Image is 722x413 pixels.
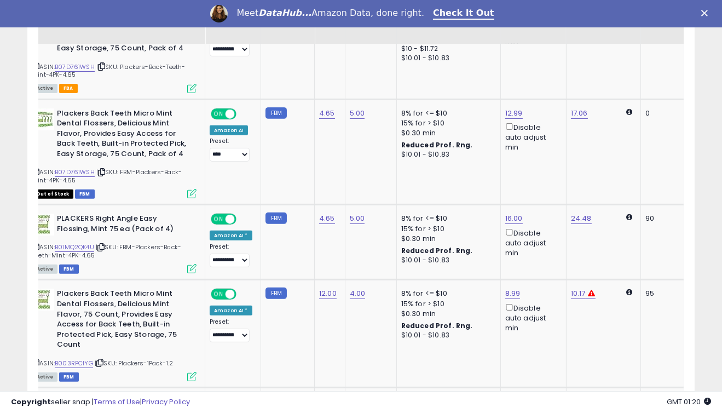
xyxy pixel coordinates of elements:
[401,256,492,265] div: $10.01 - $10.83
[57,289,190,352] b: Plackers Back Teeth Micro Mint Dental Flossers, Delicious Mint Flavor, 75 Count, Provides Easy Ac...
[505,121,558,153] div: Disable auto adjust min
[505,288,521,299] a: 8.99
[32,243,181,259] span: | SKU: FBM-Plackers-Back-Teeth-Mint-4PK-4.65
[55,243,94,252] a: B01MQ2QK4U
[94,397,140,407] a: Terms of Use
[212,215,226,224] span: ON
[210,137,252,162] div: Preset:
[55,62,95,72] a: B07D761WSH
[401,214,492,223] div: 8% for <= $10
[433,8,494,20] a: Check It Out
[32,214,54,236] img: 41ih2aZ9IsL._SL40_.jpg
[75,190,95,199] span: FBM
[55,359,93,368] a: B003RPCIYG
[401,234,492,244] div: $0.30 min
[319,108,335,119] a: 4.65
[505,213,523,224] a: 16.00
[32,265,57,274] span: All listings currently available for purchase on Amazon
[32,108,54,130] img: 51balX8fuOL._SL40_.jpg
[571,213,592,224] a: 24.48
[701,10,712,16] div: Close
[645,5,683,28] div: Fulfillable Quantity
[59,84,78,93] span: FBA
[505,227,558,259] div: Disable auto adjust min
[258,8,311,18] i: DataHub...
[11,397,190,408] div: seller snap | |
[210,5,228,22] img: Profile image for Georgie
[210,306,252,316] div: Amazon AI *
[401,224,492,234] div: 15% for > $10
[265,107,287,119] small: FBM
[57,108,190,162] b: Plackers Back Teeth Micro Mint Dental Flossers, Delicious Mint Flavor, Provides Easy Access for B...
[401,309,492,319] div: $0.30 min
[505,108,523,119] a: 12.99
[401,54,492,63] div: $10.01 - $10.83
[401,246,473,255] b: Reduced Prof. Rng.
[319,288,337,299] a: 12.00
[235,215,252,224] span: OFF
[210,231,252,240] div: Amazon AI *
[57,214,190,237] b: PLACKERS Right Angle Easy Flossing, Mint 75 ea (Pack of 4)
[401,118,492,128] div: 15% for > $10
[235,290,252,299] span: OFF
[350,288,366,299] a: 4.00
[401,321,473,330] b: Reduced Prof. Rng.
[95,359,173,368] span: | SKU: Plackers-1Pack-1.2
[319,213,335,224] a: 4.65
[667,397,711,407] span: 2025-09-10 01:20 GMT
[401,150,492,159] div: $10.01 - $10.83
[142,397,190,407] a: Privacy Policy
[55,168,95,177] a: B07D761WSH
[571,108,588,119] a: 17.06
[11,397,51,407] strong: Copyright
[32,62,186,79] span: | SKU: Plackers-Back-Teeth-Mint-4PK-4.65
[212,290,226,299] span: ON
[401,128,492,138] div: $0.30 min
[401,108,492,118] div: 8% for <= $10
[571,288,586,299] a: 10.17
[32,168,182,184] span: | SKU: FBM-Plackers-Back-Mint-4PK-4.65
[401,140,473,150] b: Reduced Prof. Rng.
[401,331,492,340] div: $10.01 - $10.83
[645,289,679,299] div: 95
[645,108,679,118] div: 0
[32,214,197,272] div: ASIN:
[401,44,492,54] div: $10 - $11.72
[210,318,252,343] div: Preset:
[32,289,54,311] img: 4179t8ahMuL._SL40_.jpg
[350,108,365,119] a: 5.00
[32,372,57,382] span: All listings currently available for purchase on Amazon
[210,32,252,56] div: Preset:
[265,288,287,299] small: FBM
[212,109,226,118] span: ON
[350,213,365,224] a: 5.00
[210,243,252,268] div: Preset:
[401,299,492,309] div: 15% for > $10
[235,109,252,118] span: OFF
[645,214,679,223] div: 90
[401,289,492,299] div: 8% for <= $10
[32,190,73,199] span: All listings that are currently out of stock and unavailable for purchase on Amazon
[350,5,392,28] div: Fulfillment Cost
[59,372,79,382] span: FBM
[236,8,424,19] div: Meet Amazon Data, done right.
[265,213,287,224] small: FBM
[59,265,79,274] span: FBM
[505,302,558,334] div: Disable auto adjust min
[32,84,57,93] span: All listings currently available for purchase on Amazon
[210,125,248,135] div: Amazon AI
